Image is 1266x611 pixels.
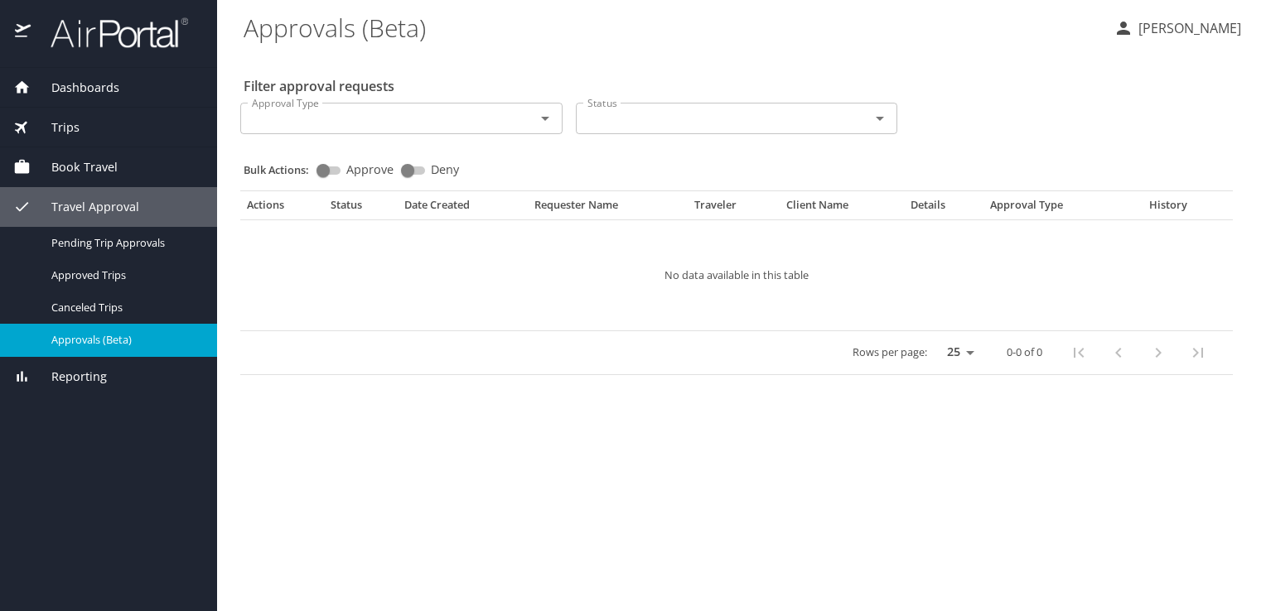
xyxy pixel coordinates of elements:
th: History [1126,198,1210,219]
span: Trips [31,118,80,137]
span: Pending Trip Approvals [51,235,197,251]
p: 0-0 of 0 [1007,347,1042,358]
span: Approvals (Beta) [51,332,197,348]
table: Approval table [240,198,1233,375]
button: [PERSON_NAME] [1107,13,1248,43]
span: Deny [431,164,459,176]
th: Client Name [780,198,904,219]
span: Travel Approval [31,198,139,216]
img: airportal-logo.png [32,17,188,49]
th: Details [904,198,983,219]
span: Reporting [31,368,107,386]
span: Approved Trips [51,267,197,283]
h2: Filter approval requests [244,73,394,99]
span: Book Travel [31,158,118,176]
h1: Approvals (Beta) [244,2,1100,53]
button: Open [868,107,892,130]
p: [PERSON_NAME] [1133,18,1241,38]
th: Approval Type [983,198,1126,219]
th: Traveler [688,198,780,219]
span: Canceled Trips [51,300,197,315]
img: icon-airportal.png [15,17,32,49]
span: Approve [346,164,394,176]
p: No data available in this table [290,270,1183,281]
th: Requester Name [528,198,688,219]
p: Rows per page: [853,347,927,358]
p: Bulk Actions: [244,162,322,177]
span: Dashboards [31,79,119,97]
select: rows per page [934,340,980,365]
th: Actions [240,198,324,219]
th: Status [324,198,398,219]
th: Date Created [398,198,528,219]
button: Open [534,107,557,130]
